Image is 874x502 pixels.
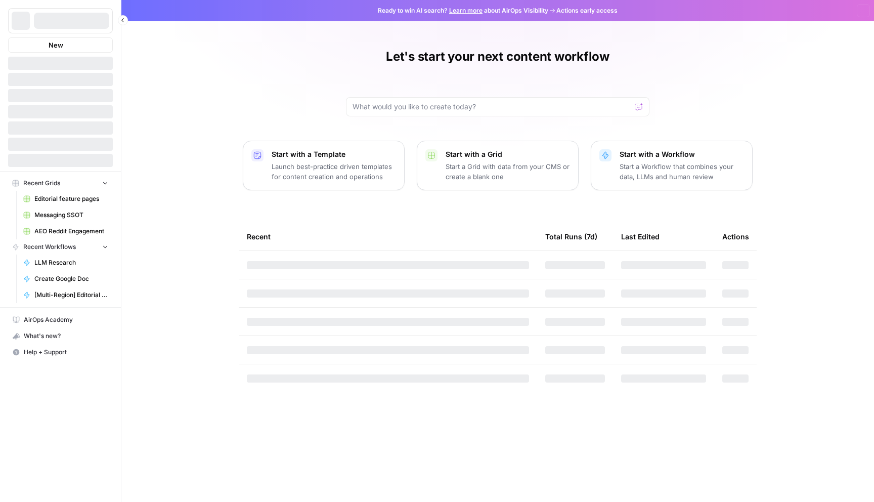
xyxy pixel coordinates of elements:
[9,328,112,344] div: What's new?
[19,255,113,271] a: LLM Research
[243,141,405,190] button: Start with a TemplateLaunch best-practice driven templates for content creation and operations
[378,6,548,15] span: Ready to win AI search? about AirOps Visibility
[24,315,108,324] span: AirOps Academy
[23,179,60,188] span: Recent Grids
[19,191,113,207] a: Editorial feature pages
[34,194,108,203] span: Editorial feature pages
[247,223,529,250] div: Recent
[446,149,570,159] p: Start with a Grid
[591,141,753,190] button: Start with a WorkflowStart a Workflow that combines your data, LLMs and human review
[722,223,749,250] div: Actions
[19,207,113,223] a: Messaging SSOT
[8,239,113,255] button: Recent Workflows
[620,161,744,182] p: Start a Workflow that combines your data, LLMs and human review
[8,37,113,53] button: New
[272,149,396,159] p: Start with a Template
[272,161,396,182] p: Launch best-practice driven templates for content creation and operations
[49,40,63,50] span: New
[19,271,113,287] a: Create Google Doc
[34,258,108,267] span: LLM Research
[34,290,108,300] span: [Multi-Region] Editorial feature page
[353,102,631,112] input: What would you like to create today?
[621,223,660,250] div: Last Edited
[8,328,113,344] button: What's new?
[34,274,108,283] span: Create Google Doc
[19,223,113,239] a: AEO Reddit Engagement
[24,348,108,357] span: Help + Support
[446,161,570,182] p: Start a Grid with data from your CMS or create a blank one
[386,49,609,65] h1: Let's start your next content workflow
[417,141,579,190] button: Start with a GridStart a Grid with data from your CMS or create a blank one
[8,344,113,360] button: Help + Support
[19,287,113,303] a: [Multi-Region] Editorial feature page
[34,211,108,220] span: Messaging SSOT
[34,227,108,236] span: AEO Reddit Engagement
[23,242,76,252] span: Recent Workflows
[8,312,113,328] a: AirOps Academy
[449,7,483,14] a: Learn more
[8,176,113,191] button: Recent Grids
[556,6,618,15] span: Actions early access
[620,149,744,159] p: Start with a Workflow
[545,223,597,250] div: Total Runs (7d)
